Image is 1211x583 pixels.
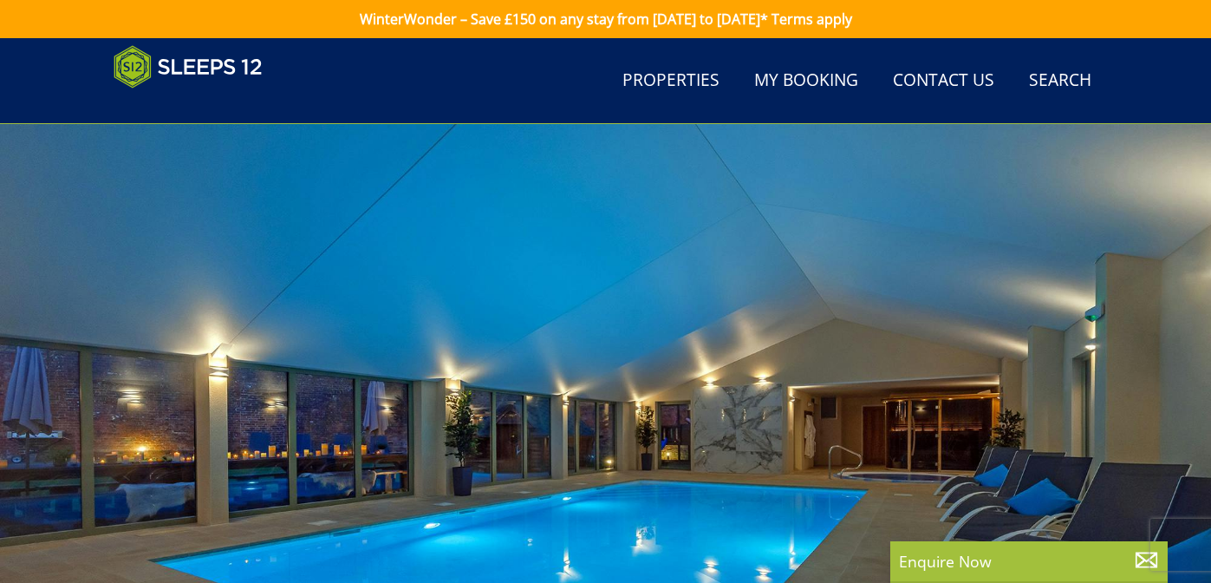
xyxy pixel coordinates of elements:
iframe: Customer reviews powered by Trustpilot [105,99,287,114]
a: Search [1022,62,1098,101]
img: Sleeps 12 [114,45,263,88]
a: Properties [615,62,726,101]
p: Enquire Now [899,550,1159,573]
a: Contact Us [886,62,1001,101]
a: My Booking [747,62,865,101]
